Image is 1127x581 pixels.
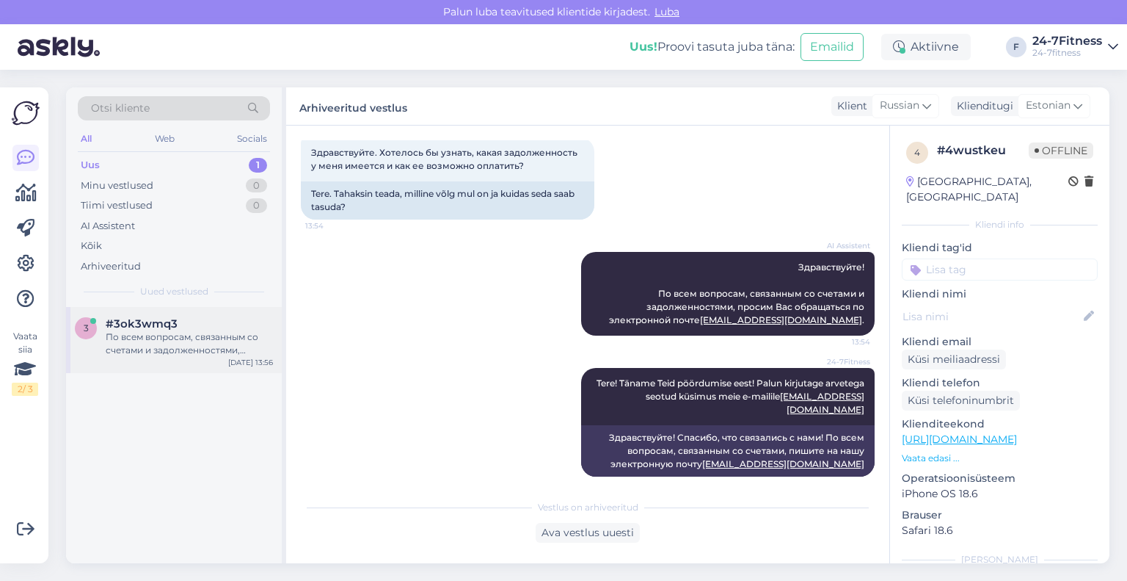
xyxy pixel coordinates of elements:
[937,142,1029,159] div: # 4wustkeu
[902,486,1098,502] p: iPhone OS 18.6
[902,523,1098,538] p: Safari 18.6
[91,101,150,116] span: Otsi kliente
[780,391,864,415] a: [EMAIL_ADDRESS][DOMAIN_NAME]
[1032,47,1102,59] div: 24-7fitness
[1032,35,1118,59] a: 24-7Fitness24-7fitness
[81,198,153,213] div: Tiimi vestlused
[301,181,594,220] div: Tere. Tahaksin teada, milline võlg mul on ja kuidas seda saab tasuda?
[902,391,1020,411] div: Küsi telefoninumbrit
[140,285,208,298] span: Uued vestlused
[106,331,273,357] div: По всем вопросам, связанным со счетами и задолженностями, пожалуйста, обращайтесь по электронной ...
[78,129,95,148] div: All
[311,147,580,171] span: Здравствуйте. Хотелось бы узнать, какая задолженность у меня имеется и как ее возможно оплатить?
[880,98,919,114] span: Russian
[1006,37,1026,57] div: F
[538,501,638,514] span: Vestlus on arhiveeritud
[650,5,684,18] span: Luba
[12,330,38,396] div: Vaata siia
[902,240,1098,256] p: Kliendi tag'id
[951,98,1013,114] div: Klienditugi
[1032,35,1102,47] div: 24-7Fitness
[902,471,1098,486] p: Operatsioonisüsteem
[902,259,1098,281] input: Lisa tag
[902,334,1098,350] p: Kliendi email
[902,433,1017,446] a: [URL][DOMAIN_NAME]
[12,383,38,396] div: 2 / 3
[630,38,795,56] div: Proovi tasuta juba täna:
[700,314,862,325] a: [EMAIL_ADDRESS][DOMAIN_NAME]
[800,33,864,61] button: Emailid
[106,317,178,331] span: #3ok3wmq3
[581,425,875,477] div: Здравствуйте! Спасибо, что связались с нами! По всем вопросам, связанным со счетами, пишите на на...
[81,158,100,173] div: Uus
[902,350,1006,369] div: Küsi meiliaadressi
[299,96,407,116] label: Arhiveeritud vestlus
[902,375,1098,391] p: Kliendi telefon
[81,219,135,234] div: AI Assistent
[81,259,141,274] div: Arhiveeritud
[815,477,870,488] span: 13:57
[906,174,1068,205] div: [GEOGRAPHIC_DATA], [GEOGRAPHIC_DATA]
[815,356,870,367] span: 24-7Fitness
[815,240,870,251] span: AI Assistent
[81,178,153,193] div: Minu vestlused
[84,322,89,333] span: 3
[902,286,1098,302] p: Kliendi nimi
[234,129,270,148] div: Socials
[630,40,657,54] b: Uus!
[249,158,267,173] div: 1
[609,261,867,325] span: Здравствуйте! По всем вопросам, связанным со счетами и задолженностями, просим Вас обращаться по ...
[536,523,640,543] div: Ava vestlus uuesti
[815,336,870,347] span: 13:54
[902,553,1098,566] div: [PERSON_NAME]
[902,508,1098,523] p: Brauser
[702,458,864,469] a: [EMAIL_ADDRESS][DOMAIN_NAME]
[246,178,267,193] div: 0
[831,98,867,114] div: Klient
[902,416,1098,432] p: Klienditeekond
[246,198,267,213] div: 0
[914,147,920,158] span: 4
[1026,98,1071,114] span: Estonian
[881,34,971,60] div: Aktiivne
[152,129,178,148] div: Web
[902,308,1081,325] input: Lisa nimi
[1029,142,1093,159] span: Offline
[902,218,1098,231] div: Kliendi info
[12,99,40,127] img: Askly Logo
[305,220,360,231] span: 13:54
[902,452,1098,465] p: Vaata edasi ...
[597,378,867,415] span: Tere! Täname Teid pöördumise eest! Palun kirjutage arvetega seotud küsimus meie e-mailile
[81,239,102,253] div: Kõik
[228,357,273,368] div: [DATE] 13:56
